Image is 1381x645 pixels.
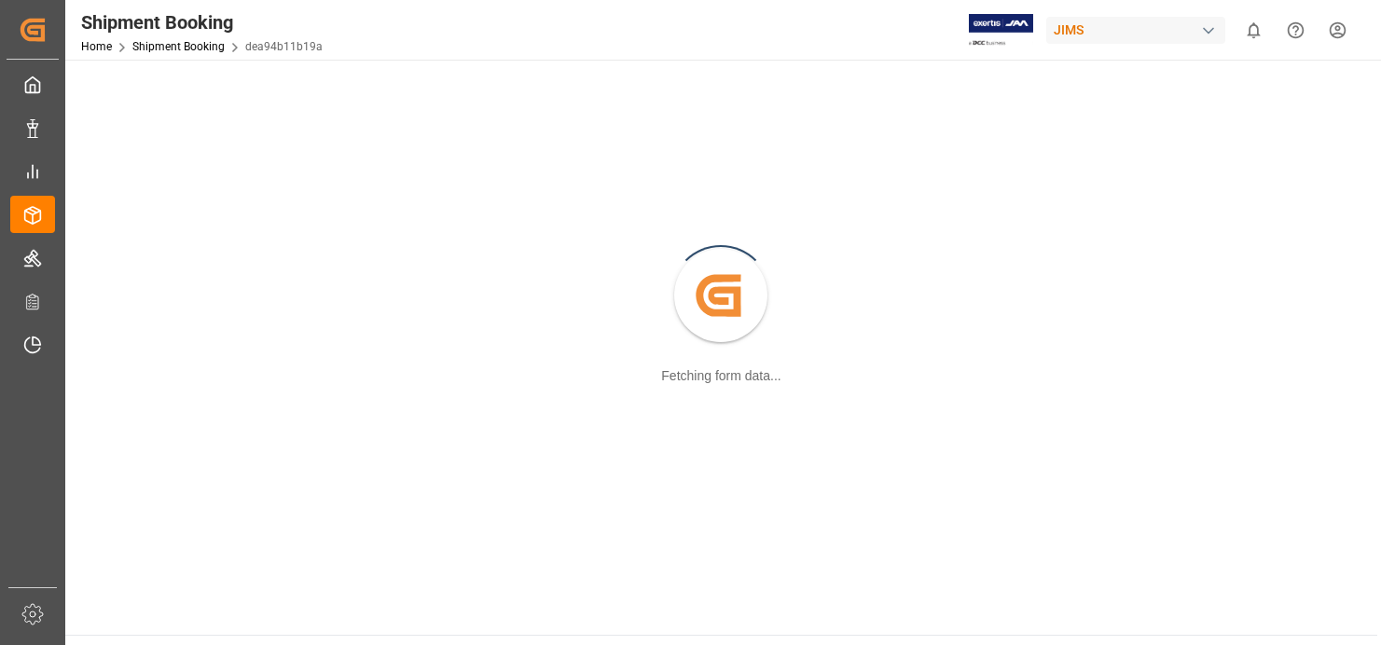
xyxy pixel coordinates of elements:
[969,14,1033,47] img: Exertis%20JAM%20-%20Email%20Logo.jpg_1722504956.jpg
[1275,9,1317,51] button: Help Center
[661,366,780,386] div: Fetching form data...
[1046,12,1233,48] button: JIMS
[1046,17,1225,44] div: JIMS
[1233,9,1275,51] button: show 0 new notifications
[81,40,112,53] a: Home
[132,40,225,53] a: Shipment Booking
[81,8,323,36] div: Shipment Booking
